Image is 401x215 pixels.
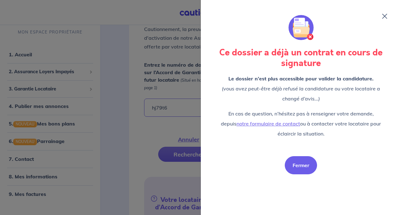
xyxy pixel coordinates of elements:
[285,156,317,174] button: Fermer
[237,120,300,127] a: notre formulaire de contact
[228,75,373,82] strong: Le dossier n’est plus accessible pour valider la candidature.
[289,15,314,40] img: illu_folder_cancel.svg
[219,46,383,69] strong: Ce dossier a déjà un contrat en cours de signature
[216,109,386,139] p: En cas de question, n’hésitez pas à renseigner votre demande, depuis ou à contacter votre locatai...
[222,85,380,102] em: (vous avez peut-être déjà refusé la candidature ou votre locataire a changé d’avis...)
